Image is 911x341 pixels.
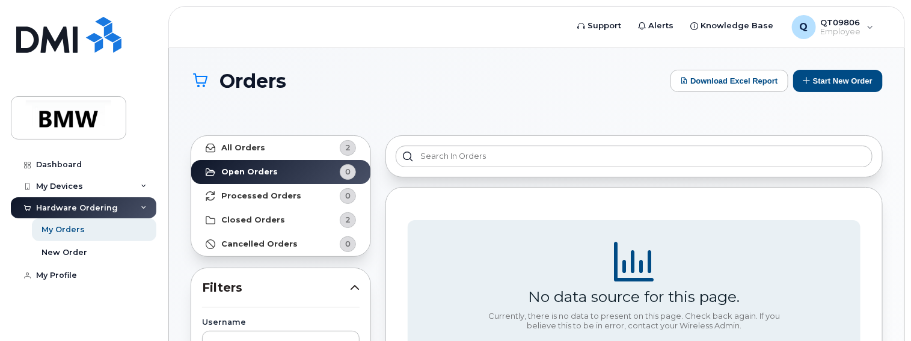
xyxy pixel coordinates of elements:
[345,214,351,226] span: 2
[529,287,740,306] div: No data source for this page.
[221,215,285,225] strong: Closed Orders
[221,143,265,153] strong: All Orders
[345,166,351,177] span: 0
[191,160,370,184] a: Open Orders0
[859,289,902,332] iframe: Messenger Launcher
[191,232,370,256] a: Cancelled Orders0
[221,167,278,177] strong: Open Orders
[202,319,360,327] label: Username
[345,142,351,153] span: 2
[221,191,301,201] strong: Processed Orders
[345,190,351,201] span: 0
[670,70,788,92] button: Download Excel Report
[191,208,370,232] a: Closed Orders2
[793,70,883,92] button: Start New Order
[221,239,298,249] strong: Cancelled Orders
[345,238,351,250] span: 0
[484,312,785,330] div: Currently, there is no data to present on this page. Check back again. If you believe this to be ...
[191,184,370,208] a: Processed Orders0
[219,70,286,91] span: Orders
[191,136,370,160] a: All Orders2
[202,279,350,296] span: Filters
[396,146,873,167] input: Search in orders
